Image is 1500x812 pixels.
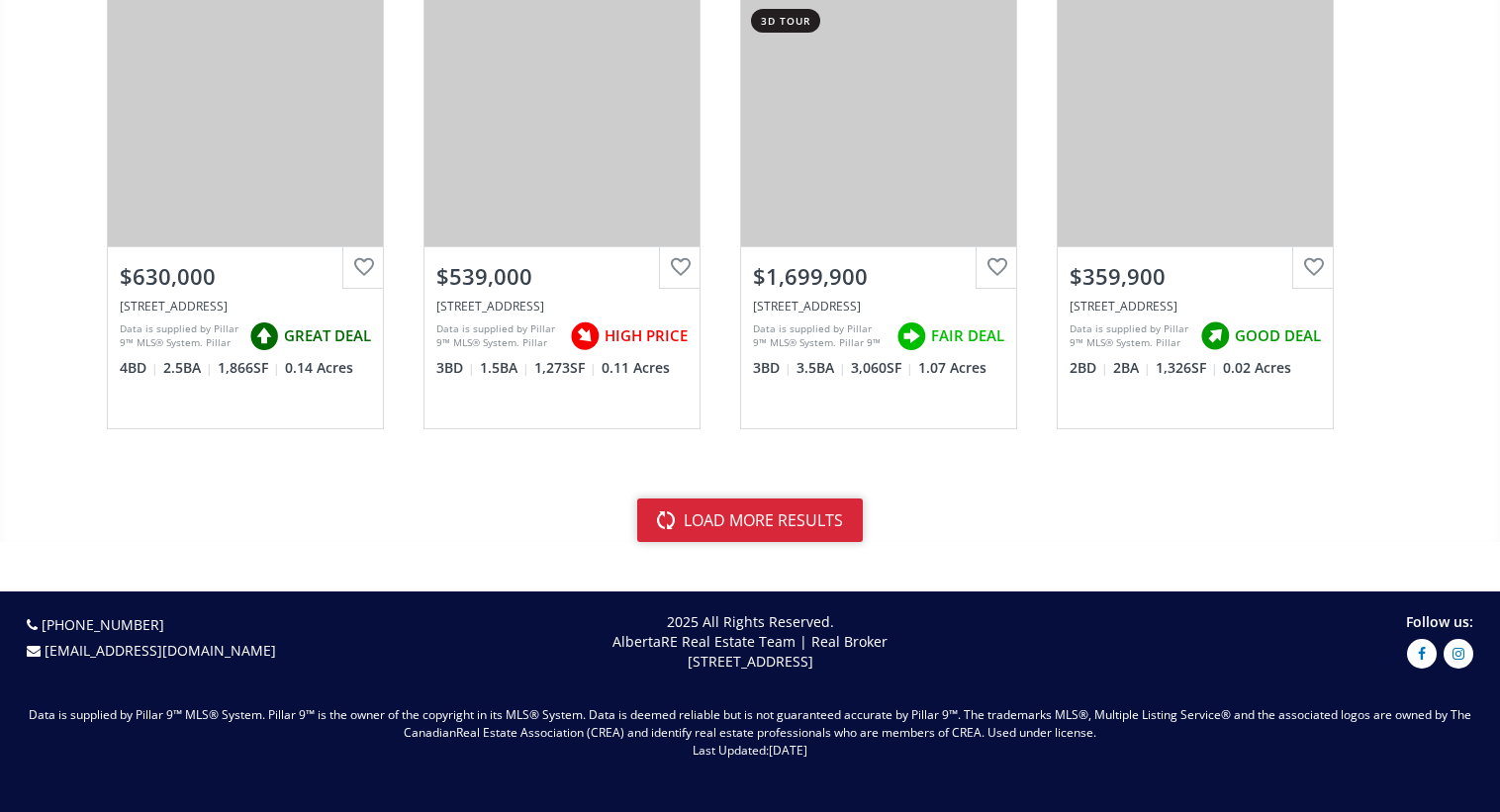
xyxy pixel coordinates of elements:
[436,358,475,378] span: 3 BD
[163,358,213,378] span: 2.5 BA
[45,641,276,660] a: [EMAIL_ADDRESS][DOMAIN_NAME]
[29,706,1471,741] span: Data is supplied by Pillar 9™ MLS® System. Pillar 9™ is the owner of the copyright in its MLS® Sy...
[1070,358,1108,378] span: 2 BD
[244,316,284,356] img: rating icon
[436,321,560,351] div: Data is supplied by Pillar 9™ MLS® System. Pillar 9™ is the owner of the copyright in its MLS® Sy...
[436,261,688,292] div: $539,000
[602,358,670,378] span: 0.11 Acres
[931,325,1004,346] span: FAIR DEAL
[769,742,807,759] span: [DATE]
[42,615,164,634] a: [PHONE_NUMBER]
[753,358,792,378] span: 3 BD
[753,321,887,351] div: Data is supplied by Pillar 9™ MLS® System. Pillar 9™ is the owner of the copyright in its MLS® Sy...
[1156,358,1218,378] span: 1,326 SF
[392,612,1108,672] p: 2025 All Rights Reserved. AlbertaRE Real Estate Team | Real Broker
[456,724,1096,741] span: Real Estate Association (CREA) and identify real estate professionals who are members of CREA. Us...
[605,325,688,346] span: HIGH PRICE
[1223,358,1291,378] span: 0.02 Acres
[1124,113,1266,133] div: View Photos & Details
[1070,298,1321,315] div: 346 covecreek Circle NE, Calgary, AB T3K0W6
[1235,325,1321,346] span: GOOD DEAL
[1113,358,1151,378] span: 2 BA
[1070,321,1190,351] div: Data is supplied by Pillar 9™ MLS® System. Pillar 9™ is the owner of the copyright in its MLS® Sy...
[285,358,353,378] span: 0.14 Acres
[851,358,913,378] span: 3,060 SF
[797,358,846,378] span: 3.5 BA
[20,742,1480,760] p: Last Updated:
[1070,261,1321,292] div: $359,900
[120,261,371,292] div: $630,000
[1406,612,1473,631] span: Follow us:
[480,358,529,378] span: 1.5 BA
[436,298,688,315] div: 160 Taradale Drive NE, Calgary, AB T3J 5G3
[637,498,863,542] button: load more results
[491,113,633,133] div: View Photos & Details
[891,316,931,356] img: rating icon
[534,358,597,378] span: 1,273 SF
[807,113,950,133] div: View Photos & Details
[1195,316,1235,356] img: rating icon
[753,298,1004,315] div: 1008 Shawnee Drive SW, Calgary, AB T2Y2T9
[120,358,158,378] span: 4 BD
[284,325,371,346] span: GREAT DEAL
[688,652,813,671] span: [STREET_ADDRESS]
[174,113,317,133] div: View Photos & Details
[918,358,986,378] span: 1.07 Acres
[120,321,239,351] div: Data is supplied by Pillar 9™ MLS® System. Pillar 9™ is the owner of the copyright in its MLS® Sy...
[218,358,280,378] span: 1,866 SF
[120,298,371,315] div: 36 Deermeade Road, Calgary, AB T2J 5Z5
[565,316,605,356] img: rating icon
[753,261,1004,292] div: $1,699,900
